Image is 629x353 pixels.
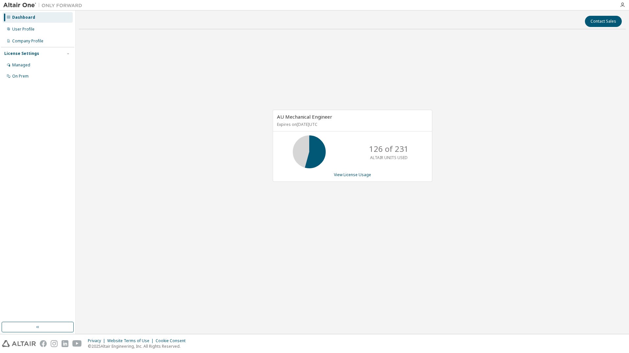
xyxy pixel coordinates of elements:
[62,340,68,347] img: linkedin.svg
[277,113,332,120] span: AU Mechanical Engineer
[334,172,371,177] a: View License Usage
[12,15,35,20] div: Dashboard
[370,155,408,160] p: ALTAIR UNITS USED
[277,122,426,127] p: Expires on [DATE] UTC
[2,340,36,347] img: altair_logo.svg
[12,27,35,32] div: User Profile
[585,16,622,27] button: Contact Sales
[72,340,82,347] img: youtube.svg
[156,338,189,343] div: Cookie Consent
[12,74,29,79] div: On Prem
[12,62,30,68] div: Managed
[40,340,47,347] img: facebook.svg
[4,51,39,56] div: License Settings
[88,343,189,349] p: © 2025 Altair Engineering, Inc. All Rights Reserved.
[107,338,156,343] div: Website Terms of Use
[12,38,43,44] div: Company Profile
[369,143,409,154] p: 126 of 231
[51,340,58,347] img: instagram.svg
[88,338,107,343] div: Privacy
[3,2,86,9] img: Altair One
